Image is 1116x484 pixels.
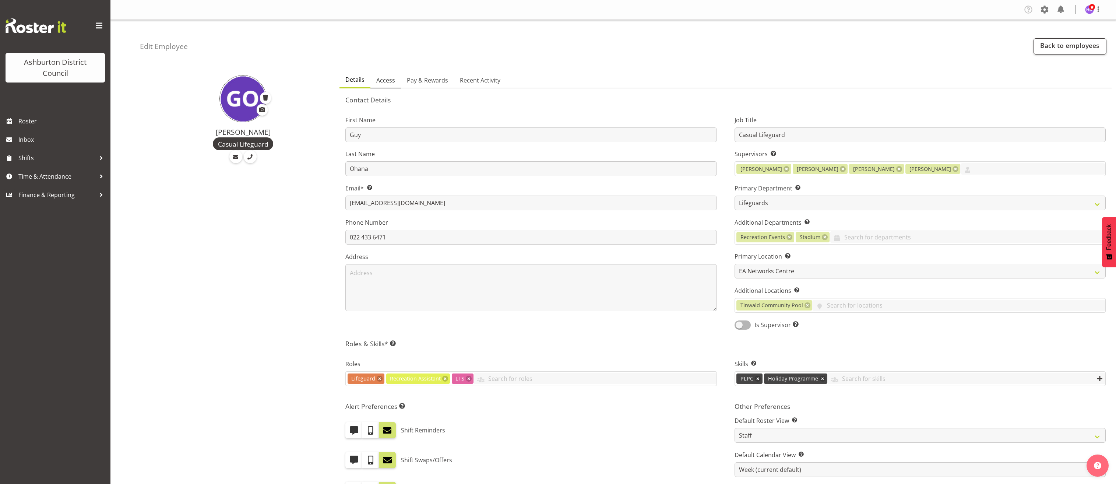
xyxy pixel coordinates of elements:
span: [PERSON_NAME] [853,165,895,173]
h5: Alert Preferences [345,402,717,410]
input: Email Address [345,196,717,210]
label: Phone Number [345,218,717,227]
span: PLPC [740,375,753,383]
h5: Other Preferences [735,402,1106,410]
span: LTS [455,375,464,383]
span: Tinwald Community Pool [740,301,803,309]
label: Default Roster View [735,416,1106,425]
img: Rosterit website logo [6,18,66,33]
input: Last Name [345,161,717,176]
input: Search for locations [812,300,1105,311]
label: Shift Reminders [401,422,445,438]
img: guy-ohana10430.jpg [219,75,267,122]
span: Feedback [1106,224,1112,250]
input: Job Title [735,127,1106,142]
input: Search for skills [827,373,1105,384]
span: Time & Attendance [18,171,96,182]
span: Lifeguard [351,375,375,383]
label: Job Title [735,116,1106,124]
label: Skills [735,360,1106,368]
input: Search for departments [830,231,1105,243]
label: Primary Department [735,184,1106,193]
label: Additional Departments [735,218,1106,227]
span: Recent Activity [460,76,500,85]
span: Finance & Reporting [18,189,96,200]
span: Details [345,75,365,84]
label: Additional Locations [735,286,1106,295]
span: Casual Lifeguard [218,139,268,149]
a: Call Employee [244,150,257,163]
h4: Edit Employee [140,42,188,50]
label: Roles [345,360,717,368]
label: Supervisors [735,150,1106,158]
span: [PERSON_NAME] [797,165,838,173]
span: Roster [18,116,107,127]
input: Search for roles [473,373,716,384]
label: Default Calendar View [735,450,1106,459]
label: First Name [345,116,717,124]
span: Recreation Events [740,233,785,241]
span: Shifts [18,152,96,164]
span: Access [376,76,395,85]
span: Recreation Assistant [390,375,441,383]
span: Stadium [800,233,820,241]
img: help-xxl-2.png [1094,462,1101,469]
h5: Contact Details [345,96,1106,104]
span: Inbox [18,134,107,145]
a: Email Employee [229,150,242,163]
label: Shift Swaps/Offers [401,452,452,468]
label: Address [345,252,717,261]
span: [PERSON_NAME] [909,165,951,173]
input: First Name [345,127,717,142]
span: [PERSON_NAME] [740,165,782,173]
span: Holiday Programme [768,375,818,383]
input: Phone Number [345,230,717,245]
a: Back to employees [1034,38,1106,55]
img: hayley-dickson3805.jpg [1085,5,1094,14]
h4: [PERSON_NAME] [155,128,331,136]
span: Is Supervisor [751,320,799,329]
button: Feedback - Show survey [1102,217,1116,267]
div: Ashburton District Council [13,57,98,79]
label: Primary Location [735,252,1106,261]
span: Pay & Rewards [407,76,448,85]
label: Last Name [345,150,717,158]
h5: Roles & Skills* [345,340,1106,348]
label: Email* [345,184,717,193]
